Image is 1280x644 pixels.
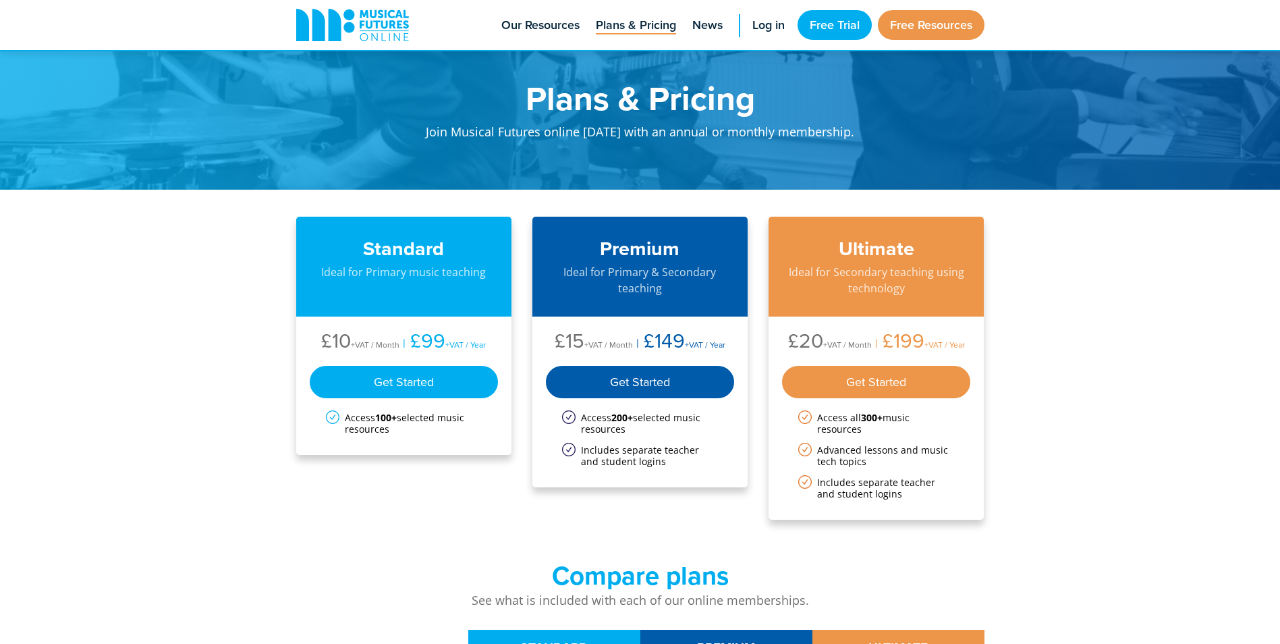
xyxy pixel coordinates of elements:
[798,477,955,500] li: Includes separate teacher and student logins
[633,330,725,355] li: £149
[546,237,735,261] h3: Premium
[296,591,984,610] p: See what is included with each of our online memberships.
[546,264,735,296] p: Ideal for Primary & Secondary teaching
[501,16,580,34] span: Our Resources
[310,264,499,280] p: Ideal for Primary music teaching
[924,339,965,350] span: +VAT / Year
[782,264,971,296] p: Ideal for Secondary teaching using technology
[798,444,955,467] li: Advanced lessons and music tech topics
[685,339,725,350] span: +VAT / Year
[377,81,903,115] h1: Plans & Pricing
[611,411,633,424] strong: 200+
[546,366,735,398] div: Get Started
[562,412,719,435] li: Access selected music resources
[375,411,397,424] strong: 100+
[351,339,399,350] span: +VAT / Month
[692,16,723,34] span: News
[798,412,955,435] li: Access all music resources
[752,16,785,34] span: Log in
[562,444,719,467] li: Includes separate teacher and student logins
[399,330,486,355] li: £99
[326,412,482,435] li: Access selected music resources
[321,330,399,355] li: £10
[788,330,872,355] li: £20
[296,560,984,591] h2: Compare plans
[584,339,633,350] span: +VAT / Month
[310,366,499,398] div: Get Started
[782,237,971,261] h3: Ultimate
[798,10,872,40] a: Free Trial
[445,339,486,350] span: +VAT / Year
[596,16,676,34] span: Plans & Pricing
[878,10,984,40] a: Free Resources
[872,330,965,355] li: £199
[310,237,499,261] h3: Standard
[823,339,872,350] span: +VAT / Month
[377,115,903,156] p: Join Musical Futures online [DATE] with an annual or monthly membership.
[861,411,883,424] strong: 300+
[782,366,971,398] div: Get Started
[555,330,633,355] li: £15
